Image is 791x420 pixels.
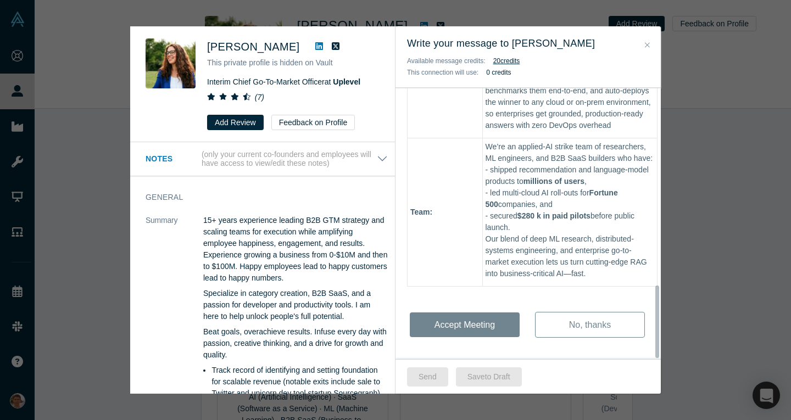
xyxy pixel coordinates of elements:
[203,326,388,361] p: Beat goals, overachieve results. Infuse every day with passion, creative thinking, and a drive fo...
[255,93,264,102] i: ( 7 )
[207,77,360,86] span: Interim Chief Go-To-Market Officer at
[207,41,299,53] span: [PERSON_NAME]
[146,153,199,165] h3: Notes
[642,39,653,52] button: Close
[407,57,486,65] span: Available message credits:
[407,69,478,76] span: This connection will use:
[407,367,448,387] button: Send
[207,57,380,69] p: This private profile is hidden on Vault
[202,150,377,169] p: (only your current co-founders and employees will have access to view/edit these notes)
[146,192,372,203] h3: General
[271,115,355,130] button: Feedback on Profile
[493,55,520,66] button: 20credits
[211,365,388,399] li: Track record of identifying and setting foundation for scalable revenue (notable exits include sa...
[203,215,388,284] p: 15+ years experience leading B2B GTM strategy and scaling teams for execution while amplifying em...
[456,367,522,387] button: Saveto Draft
[203,288,388,322] p: Specialize in category creation, B2B SaaS, and a passion for developer and productivity tools. I ...
[333,77,360,86] a: Uplevel
[146,38,196,88] img: Julia Gilinets's Profile Image
[146,150,388,169] button: Notes (only your current co-founders and employees will have access to view/edit these notes)
[486,69,511,76] b: 0 credits
[207,115,264,130] button: Add Review
[407,36,649,51] h3: Write your message to [PERSON_NAME]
